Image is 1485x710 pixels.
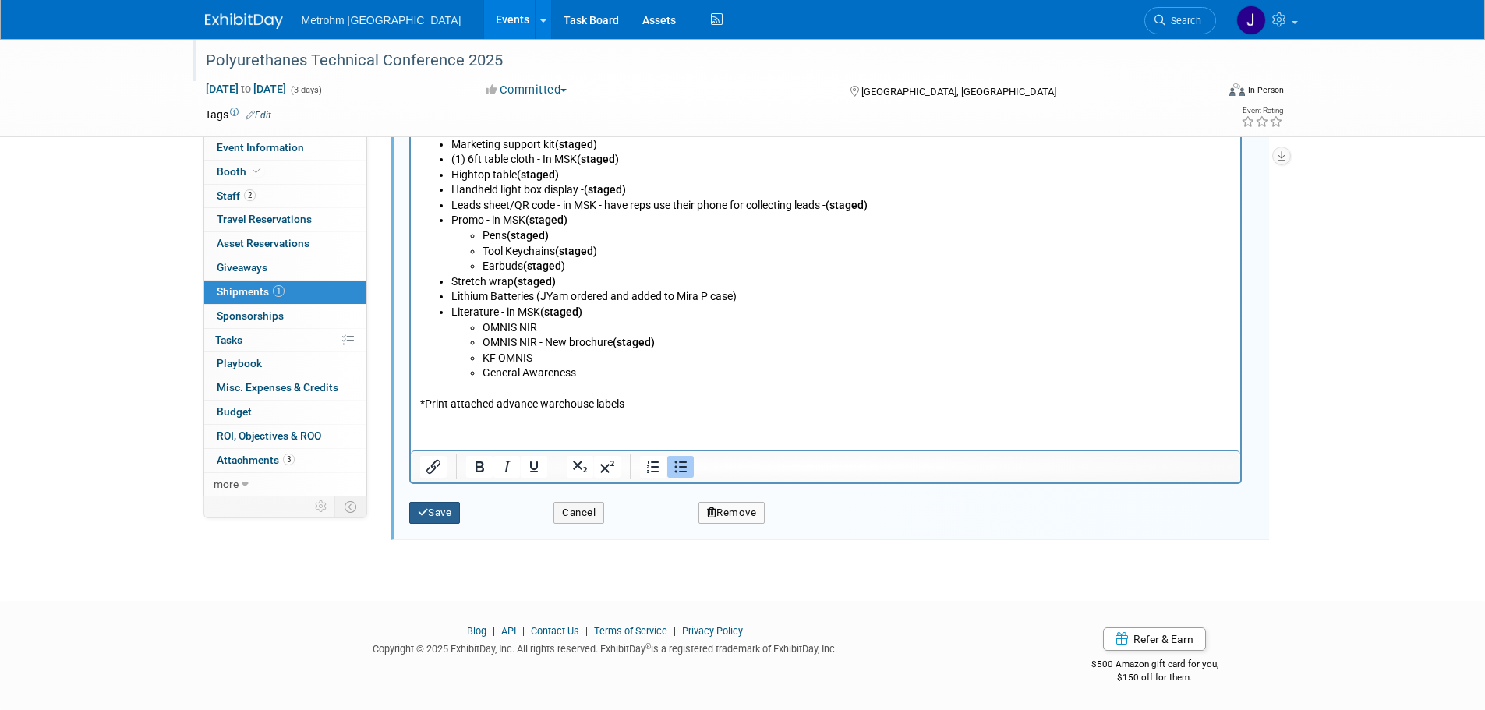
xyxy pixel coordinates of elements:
li: (1) 6ft table cloth - In MSK [41,266,821,281]
span: [GEOGRAPHIC_DATA], [GEOGRAPHIC_DATA] [861,86,1056,97]
li: General Awareness [72,479,821,495]
a: Budget [204,401,366,424]
li: Leads sheet/QR code - in MSK - have reps use their phone for collecting leads - [41,312,821,327]
a: Blog [467,625,486,637]
button: Underline [521,456,547,478]
i: Booth reservation complete [253,167,261,175]
span: Budget [217,405,252,418]
span: | [518,625,529,637]
span: | [582,625,592,637]
span: Sponsorships [217,309,284,322]
div: In-Person [1247,84,1284,96]
button: Remove [698,502,765,524]
span: [DATE] [DATE] [205,82,287,96]
sup: ® [645,642,651,651]
span: Attachments [217,454,295,466]
div: Copyright © 2025 ExhibitDay, Inc. All rights reserved. ExhibitDay is a registered trademark of Ex... [205,638,1006,656]
li: Lithium Batteries (JYam ordered and added to Mira P case) [41,403,821,419]
b: (staged) [173,297,215,309]
a: API [501,625,516,637]
b: (staged) [112,373,154,386]
a: Asset Reservations [204,232,366,256]
span: Tasks [215,334,242,346]
a: Event Information [204,136,366,160]
b: (staged) [166,267,208,279]
li: OMNIS NIR [72,434,821,450]
li: Stretch wrap [41,388,821,404]
td: Toggle Event Tabs [334,496,366,517]
span: | [670,625,680,637]
a: Contact Us [531,625,579,637]
b: (staged) [144,359,186,371]
a: Terms of Service [594,625,667,637]
span: (3 days) [289,85,322,95]
div: Event Rating [1241,107,1283,115]
button: Subscript [567,456,593,478]
td: Personalize Event Tab Strip [308,496,335,517]
a: Staff2 [204,185,366,208]
p: *Print attached advance warehouse labels [9,495,821,525]
span: Misc. Expenses & Credits [217,381,338,394]
span: 1 [273,285,285,297]
li: Pens [72,342,821,358]
span: Metrohm [GEOGRAPHIC_DATA] [302,14,461,26]
a: Travel Reservations [204,208,366,231]
li: KF OMNIS [72,465,821,480]
button: Save [409,502,461,524]
span: 2 [244,189,256,201]
button: Bullet list [667,456,694,478]
a: Giveaways [204,256,366,280]
div: Event Format [1124,81,1285,104]
span: | [489,625,499,637]
b: (staged) [129,419,171,432]
li: OMNIS NIR - New brochure [72,449,821,465]
a: Misc. Expenses & Credits [204,376,366,400]
span: Shipments [217,285,285,298]
a: Attachments3 [204,449,366,472]
b: (staged) [252,236,294,249]
b: (staged) [115,327,157,340]
span: Booth [217,165,264,178]
a: Search [1144,7,1216,34]
span: 3 [283,454,295,465]
span: Staff [217,189,256,202]
b: (staged) [144,252,186,264]
a: more [204,473,366,496]
a: Refer & Earn [1103,627,1206,651]
button: Insert/edit link [420,456,447,478]
span: Giveaways [217,261,267,274]
button: Italic [493,456,520,478]
span: Travel Reservations [217,213,312,225]
span: more [214,478,239,490]
img: Format-Inperson.png [1229,83,1245,96]
b: (staged) [103,389,145,401]
span: Search [1165,15,1201,26]
button: Numbered list [640,456,666,478]
a: Sponsorships [204,305,366,328]
span: Asset Reservations [217,237,309,249]
li: Literature - in MSK [41,419,821,495]
span: to [239,83,253,95]
li: [PERSON_NAME] [72,189,821,205]
span: Playbook [217,357,262,369]
img: Joanne Yam [1236,5,1266,35]
button: Bold [466,456,493,478]
li: Handheld light box display - [41,296,821,312]
div: $500 Amazon gift card for you, [1029,648,1281,684]
div: $150 off for them. [1029,671,1281,684]
a: Playbook [204,352,366,376]
b: (staged) [155,190,197,203]
a: Privacy Policy [682,625,743,637]
li: Tool Keychains [72,358,821,373]
a: Booth [204,161,366,184]
u: Marketing Material: [9,221,101,233]
b: (staged) [202,450,244,462]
